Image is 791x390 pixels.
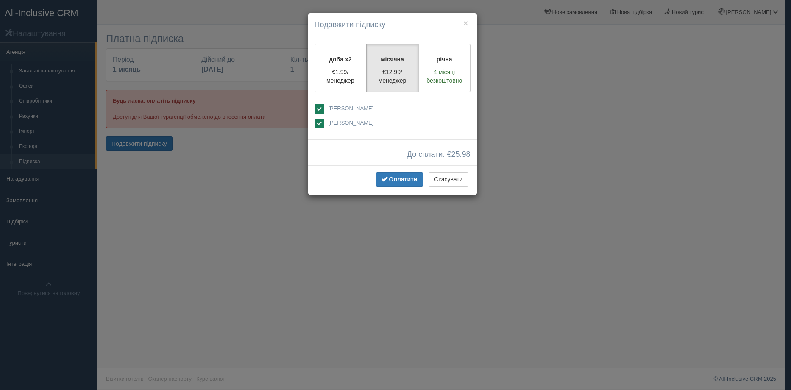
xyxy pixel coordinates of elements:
button: Оплатити [376,172,423,187]
span: 25.98 [451,150,470,159]
span: До сплати: € [407,150,471,159]
p: річна [424,55,465,64]
p: €12.99/менеджер [372,68,413,85]
button: Скасувати [429,172,468,187]
span: [PERSON_NAME] [328,105,373,111]
p: 4 місяці безкоштовно [424,68,465,85]
button: × [463,19,468,28]
span: [PERSON_NAME] [328,120,373,126]
p: €1.99/менеджер [320,68,361,85]
p: місячна [372,55,413,64]
p: доба x2 [320,55,361,64]
h4: Подовжити підписку [315,19,471,31]
span: Оплатити [389,176,418,183]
